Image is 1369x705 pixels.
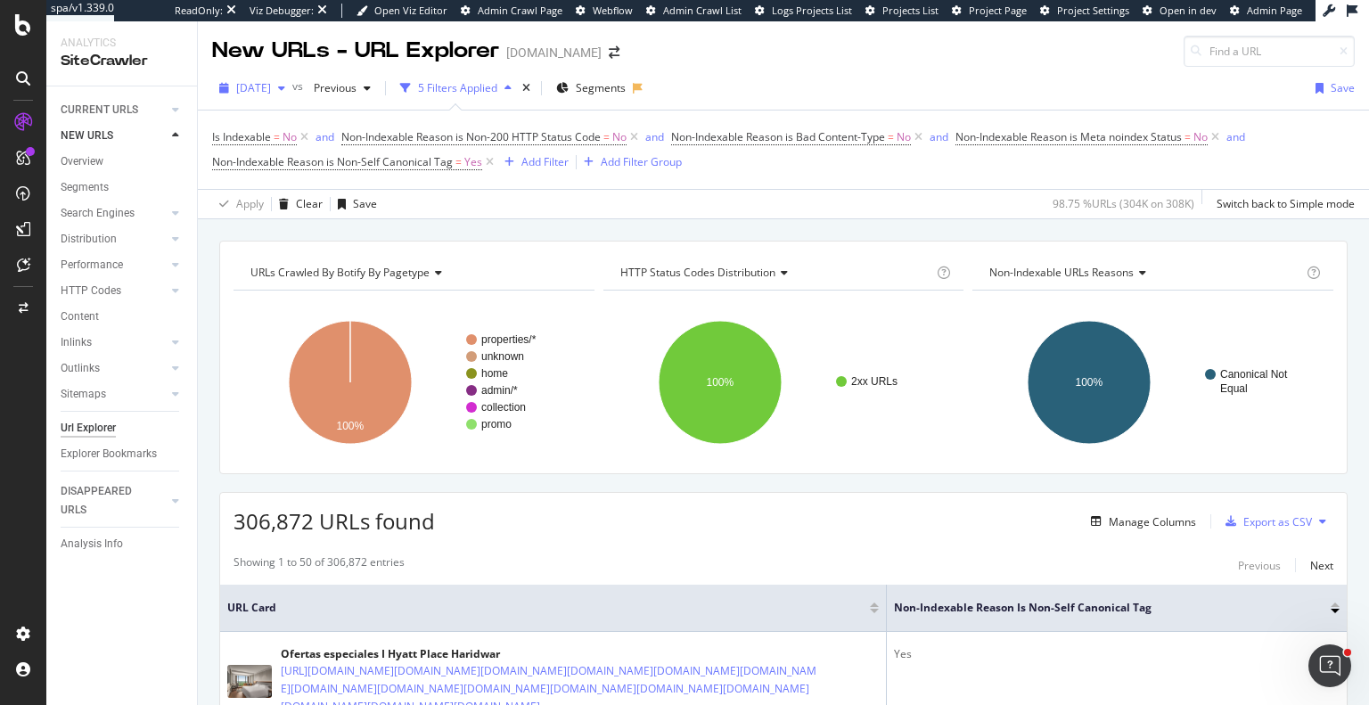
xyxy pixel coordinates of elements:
span: 306,872 URLs found [234,506,435,536]
a: Open Viz Editor [357,4,447,18]
a: Admin Crawl List [646,4,742,18]
div: Ofertas especiales I Hyatt Place Haridwar [281,646,879,662]
div: times [519,79,534,97]
a: Search Engines [61,204,167,223]
text: unknown [481,350,524,363]
a: Logs Projects List [755,4,852,18]
text: promo [481,418,512,430]
span: 2025 Apr. 29th [236,80,271,95]
span: Project Settings [1057,4,1129,17]
div: Clear [296,196,323,211]
div: Switch back to Simple mode [1217,196,1355,211]
button: Switch back to Simple mode [1209,190,1355,218]
iframe: Intercom live chat [1308,644,1351,687]
text: admin/* [481,384,518,397]
div: Segments [61,178,109,197]
div: 5 Filters Applied [418,80,497,95]
a: NEW URLS [61,127,167,145]
a: HTTP Codes [61,282,167,300]
div: 98.75 % URLs ( 304K on 308K ) [1053,196,1194,211]
span: No [612,125,627,150]
span: Yes [464,150,482,175]
img: main image [227,665,272,699]
div: Overview [61,152,103,171]
div: Add Filter [521,154,569,169]
span: = [455,154,462,169]
button: Previous [1238,554,1281,576]
div: Yes [894,646,1340,662]
span: URL Card [227,600,865,616]
span: vs [292,78,307,94]
text: properties/* [481,333,537,346]
div: Analysis Info [61,535,123,553]
h4: HTTP Status Codes Distribution [617,258,934,287]
button: Add Filter [497,152,569,173]
div: Manage Columns [1109,514,1196,529]
div: Apply [236,196,264,211]
div: Search Engines [61,204,135,223]
span: HTTP Status Codes Distribution [620,265,775,280]
text: 100% [706,376,734,389]
button: and [930,128,948,145]
div: Url Explorer [61,419,116,438]
span: Non-Indexable Reason is Non-Self Canonical Tag [894,600,1304,616]
a: Inlinks [61,333,167,352]
input: Find a URL [1184,36,1355,67]
a: Sitemaps [61,385,167,404]
div: Showing 1 to 50 of 306,872 entries [234,554,405,576]
text: 2xx URLs [851,375,898,388]
button: Save [331,190,377,218]
button: Clear [272,190,323,218]
button: and [645,128,664,145]
div: Content [61,307,99,326]
span: No [1193,125,1208,150]
div: Save [353,196,377,211]
span: Admin Crawl List [663,4,742,17]
span: Projects List [882,4,939,17]
span: = [888,129,894,144]
span: = [1185,129,1191,144]
div: Inlinks [61,333,92,352]
span: No [897,125,911,150]
span: Webflow [593,4,633,17]
button: and [1226,128,1245,145]
span: Admin Page [1247,4,1302,17]
button: Add Filter Group [577,152,682,173]
div: arrow-right-arrow-left [609,46,619,59]
span: No [283,125,297,150]
a: Segments [61,178,184,197]
a: Open in dev [1143,4,1217,18]
span: Non-Indexable URLs Reasons [989,265,1134,280]
div: CURRENT URLS [61,101,138,119]
div: Export as CSV [1243,514,1312,529]
div: and [316,129,334,144]
svg: A chart. [972,305,1329,460]
button: and [316,128,334,145]
button: Segments [549,74,633,102]
span: Non-Indexable Reason is Meta noindex Status [955,129,1182,144]
div: Viz Debugger: [250,4,314,18]
svg: A chart. [234,305,590,460]
span: Project Page [969,4,1027,17]
span: = [274,129,280,144]
div: DISAPPEARED URLS [61,482,151,520]
a: Analysis Info [61,535,184,553]
div: ReadOnly: [175,4,223,18]
button: Next [1310,554,1333,576]
a: CURRENT URLS [61,101,167,119]
text: 100% [1076,376,1103,389]
a: Explorer Bookmarks [61,445,184,463]
a: Project Page [952,4,1027,18]
span: Non-Indexable Reason is Non-Self Canonical Tag [212,154,453,169]
text: 100% [337,420,365,432]
div: and [645,129,664,144]
a: Outlinks [61,359,167,378]
button: Save [1308,74,1355,102]
span: Open in dev [1160,4,1217,17]
h4: URLs Crawled By Botify By pagetype [247,258,578,287]
a: Content [61,307,184,326]
text: Canonical Not [1220,368,1288,381]
span: Segments [576,80,626,95]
